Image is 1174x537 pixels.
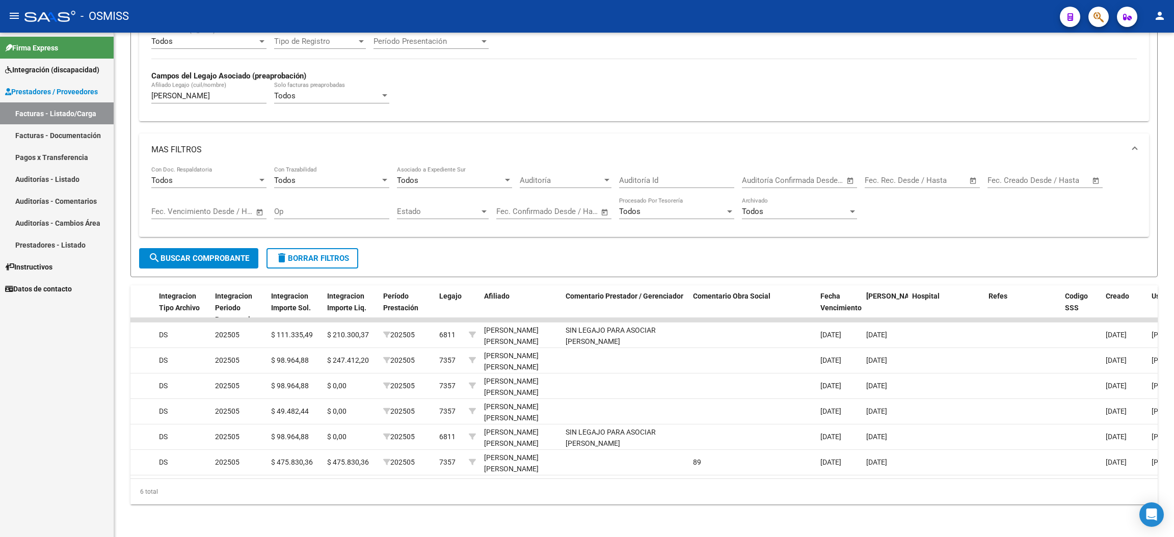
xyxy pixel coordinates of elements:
[439,355,456,366] div: 7357
[271,356,309,364] span: $ 98.964,88
[784,176,834,185] input: End date
[820,458,841,466] span: [DATE]
[866,382,887,390] span: [DATE]
[1106,433,1127,441] span: [DATE]
[866,458,887,466] span: [DATE]
[397,207,479,216] span: Estado
[820,331,841,339] span: [DATE]
[1065,292,1088,312] span: Codigo SSS
[383,407,415,415] span: 202505
[383,292,418,312] span: Período Prestación
[159,407,168,415] span: DS
[159,382,168,390] span: DS
[484,452,557,487] div: [PERSON_NAME] [PERSON_NAME] 27570979529
[148,254,249,263] span: Buscar Comprobante
[1061,285,1102,330] datatable-header-cell: Codigo SSS
[907,176,956,185] input: End date
[865,176,898,185] input: Start date
[215,331,239,339] span: 202505
[693,292,770,300] span: Comentario Obra Social
[5,261,52,273] span: Instructivos
[862,285,908,330] datatable-header-cell: Fecha Confimado
[327,382,346,390] span: $ 0,00
[484,292,510,300] span: Afiliado
[742,207,763,216] span: Todos
[1106,382,1127,390] span: [DATE]
[1090,175,1102,186] button: Open calendar
[619,207,641,216] span: Todos
[5,283,72,294] span: Datos de contacto
[215,458,239,466] span: 202505
[148,252,161,264] mat-icon: search
[215,292,258,324] span: Integracion Periodo Presentacion
[484,325,557,359] div: [PERSON_NAME] [PERSON_NAME] 27501358016
[816,285,862,330] datatable-header-cell: Fecha Vencimiento
[139,166,1149,237] div: MAS FILTROS
[211,285,267,330] datatable-header-cell: Integracion Periodo Presentacion
[373,37,479,46] span: Período Presentación
[439,329,456,341] div: 6811
[1106,407,1127,415] span: [DATE]
[151,207,184,216] input: Start date
[271,331,313,339] span: $ 111.335,49
[271,458,313,466] span: $ 475.830,36
[480,285,562,330] datatable-header-cell: Afiliado
[5,86,98,97] span: Prestadores / Proveedores
[81,5,129,28] span: - OSMISS
[151,144,1125,155] mat-panel-title: MAS FILTROS
[1106,292,1129,300] span: Creado
[866,407,887,415] span: [DATE]
[327,356,369,364] span: $ 247.412,20
[159,331,168,339] span: DS
[562,285,689,330] datatable-header-cell: Comentario Prestador / Gerenciador
[984,285,1061,330] datatable-header-cell: Refes
[566,326,656,346] span: SIN LEGAJO PARA ASOCIAR [PERSON_NAME]
[383,331,415,339] span: 202505
[274,91,296,100] span: Todos
[8,10,20,22] mat-icon: menu
[155,285,211,330] datatable-header-cell: Integracion Tipo Archivo
[1102,285,1148,330] datatable-header-cell: Creado
[866,433,887,441] span: [DATE]
[484,375,557,410] div: [PERSON_NAME] [PERSON_NAME] 27570979529
[276,252,288,264] mat-icon: delete
[323,285,379,330] datatable-header-cell: Integracion Importe Liq.
[820,356,841,364] span: [DATE]
[989,292,1007,300] span: Refes
[1154,10,1166,22] mat-icon: person
[266,248,358,268] button: Borrar Filtros
[439,431,456,443] div: 6811
[439,406,456,417] div: 7357
[439,457,456,468] div: 7357
[496,207,529,216] input: Start date
[151,176,173,185] span: Todos
[820,407,841,415] span: [DATE]
[276,254,349,263] span: Borrar Filtros
[327,292,366,312] span: Integracion Importe Liq.
[484,401,557,436] div: [PERSON_NAME] [PERSON_NAME] 27570979529
[151,37,173,46] span: Todos
[327,331,369,339] span: $ 210.300,37
[988,176,1021,185] input: Start date
[379,285,435,330] datatable-header-cell: Período Prestación
[742,176,775,185] input: Start date
[820,433,841,441] span: [DATE]
[689,285,816,330] datatable-header-cell: Comentario Obra Social
[1106,331,1127,339] span: [DATE]
[274,176,296,185] span: Todos
[271,292,311,312] span: Integracion Importe Sol.
[439,292,462,300] span: Legajo
[599,206,611,218] button: Open calendar
[215,407,239,415] span: 202505
[484,426,557,461] div: [PERSON_NAME] [PERSON_NAME] 27501358016
[139,248,258,268] button: Buscar Comprobante
[397,176,418,185] span: Todos
[866,331,887,339] span: [DATE]
[908,285,984,330] datatable-header-cell: Hospital
[194,207,243,216] input: End date
[139,133,1149,166] mat-expansion-panel-header: MAS FILTROS
[866,356,887,364] span: [DATE]
[693,458,701,466] span: 89
[5,42,58,53] span: Firma Express
[1106,458,1127,466] span: [DATE]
